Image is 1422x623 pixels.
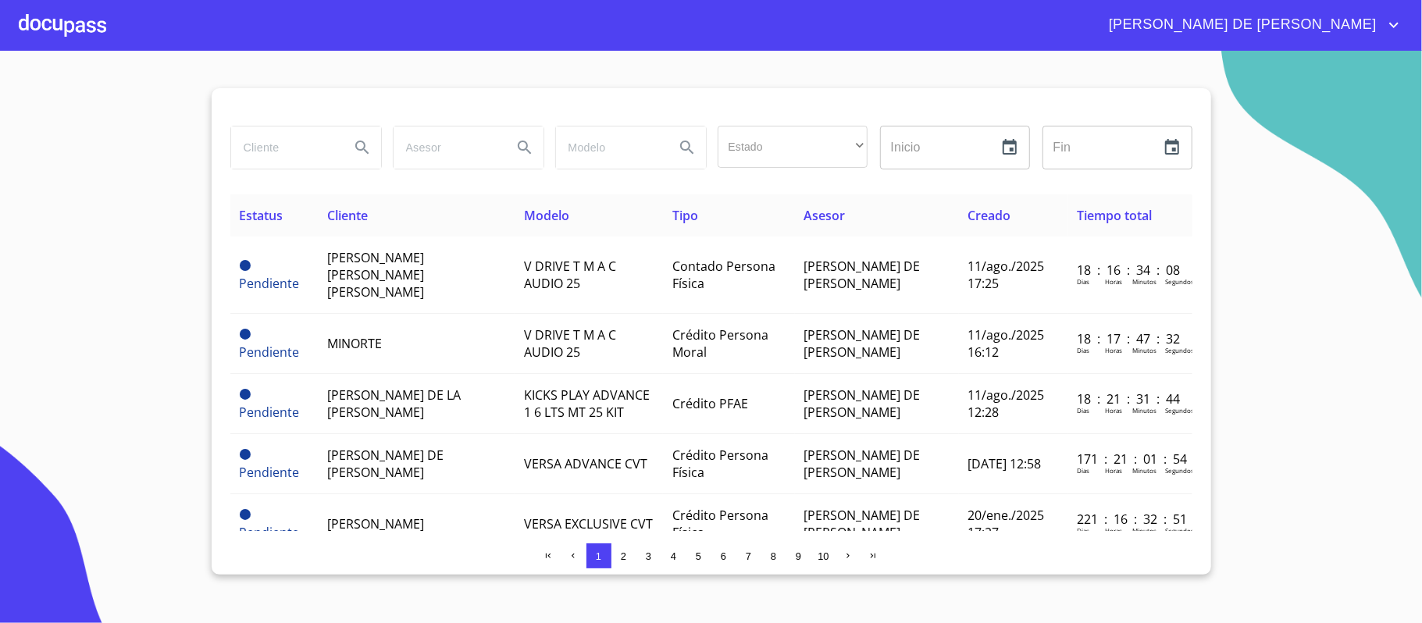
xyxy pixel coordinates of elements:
button: 6 [711,543,736,568]
span: Pendiente [240,389,251,400]
span: 5 [696,550,701,562]
span: KICKS PLAY ADVANCE 1 6 LTS MT 25 KIT [524,386,650,421]
span: MINORTE [327,335,382,352]
button: 2 [611,543,636,568]
span: Contado Persona Física [672,258,775,292]
p: Segundos [1165,346,1194,354]
p: Segundos [1165,406,1194,415]
p: Minutos [1132,526,1156,535]
button: 5 [686,543,711,568]
span: [PERSON_NAME] [PERSON_NAME] [PERSON_NAME] [327,249,424,301]
p: 221 : 16 : 32 : 51 [1077,511,1182,528]
span: Cliente [327,207,368,224]
input: search [394,126,500,169]
span: Creado [968,207,1011,224]
span: Crédito PFAE [672,395,748,412]
span: Pendiente [240,449,251,460]
span: Pendiente [240,260,251,271]
button: 4 [661,543,686,568]
span: [PERSON_NAME] DE [PERSON_NAME] [804,326,921,361]
button: 3 [636,543,661,568]
span: 8 [771,550,776,562]
p: Minutos [1132,277,1156,286]
span: [PERSON_NAME] DE [PERSON_NAME] [804,386,921,421]
span: V DRIVE T M A C AUDIO 25 [524,326,616,361]
span: Pendiente [240,404,300,421]
span: V DRIVE T M A C AUDIO 25 [524,258,616,292]
p: Minutos [1132,466,1156,475]
p: Horas [1105,277,1122,286]
span: Pendiente [240,344,300,361]
span: 11/ago./2025 12:28 [968,386,1045,421]
button: 1 [586,543,611,568]
span: Pendiente [240,509,251,520]
span: Crédito Persona Moral [672,326,768,361]
p: Horas [1105,406,1122,415]
button: Search [344,129,381,166]
p: Horas [1105,526,1122,535]
p: 18 : 16 : 34 : 08 [1077,262,1182,279]
span: [DATE] 12:58 [968,455,1042,472]
p: Segundos [1165,466,1194,475]
span: Tiempo total [1077,207,1152,224]
span: Pendiente [240,275,300,292]
p: Minutos [1132,346,1156,354]
span: 10 [818,550,829,562]
span: 20/ene./2025 17:27 [968,507,1045,541]
p: Segundos [1165,277,1194,286]
span: Pendiente [240,464,300,481]
span: Estatus [240,207,283,224]
span: Crédito Persona Física [672,447,768,481]
p: Dias [1077,466,1089,475]
span: [PERSON_NAME] DE [PERSON_NAME] [327,447,444,481]
span: Asesor [804,207,846,224]
p: Horas [1105,466,1122,475]
span: Modelo [524,207,569,224]
p: 18 : 21 : 31 : 44 [1077,390,1182,408]
span: 3 [646,550,651,562]
p: Dias [1077,346,1089,354]
div: ​ [718,126,868,168]
span: 11/ago./2025 16:12 [968,326,1045,361]
span: [PERSON_NAME] DE LA [PERSON_NAME] [327,386,461,421]
span: [PERSON_NAME] DE [PERSON_NAME] [804,447,921,481]
button: account of current user [1097,12,1403,37]
span: Crédito Persona Física [672,507,768,541]
p: 18 : 17 : 47 : 32 [1077,330,1182,347]
span: Tipo [672,207,698,224]
p: Horas [1105,346,1122,354]
span: 9 [796,550,801,562]
p: Dias [1077,277,1089,286]
span: [PERSON_NAME] DE [PERSON_NAME] [804,258,921,292]
span: 7 [746,550,751,562]
span: 2 [621,550,626,562]
span: VERSA ADVANCE CVT [524,455,647,472]
span: 4 [671,550,676,562]
p: 171 : 21 : 01 : 54 [1077,450,1182,468]
button: Search [506,129,543,166]
p: Dias [1077,526,1089,535]
button: 7 [736,543,761,568]
p: Dias [1077,406,1089,415]
p: Minutos [1132,406,1156,415]
button: 8 [761,543,786,568]
span: VERSA EXCLUSIVE CVT [524,515,653,532]
p: Segundos [1165,526,1194,535]
span: 6 [721,550,726,562]
span: Pendiente [240,329,251,340]
span: 11/ago./2025 17:25 [968,258,1045,292]
button: Search [668,129,706,166]
button: 10 [811,543,836,568]
span: [PERSON_NAME] DE [PERSON_NAME] [1097,12,1385,37]
span: 1 [596,550,601,562]
span: [PERSON_NAME] [327,515,424,532]
button: 9 [786,543,811,568]
span: [PERSON_NAME] DE [PERSON_NAME] [804,507,921,541]
span: Pendiente [240,524,300,541]
input: search [556,126,662,169]
input: search [231,126,337,169]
